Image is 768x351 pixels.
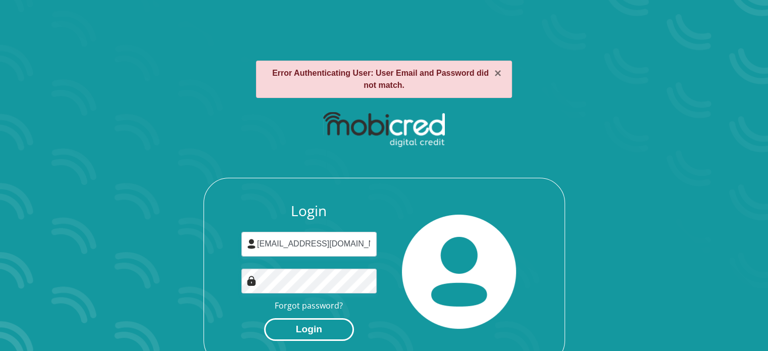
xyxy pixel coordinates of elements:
[246,276,257,286] img: Image
[494,67,501,79] button: ×
[241,203,377,220] h3: Login
[246,239,257,249] img: user-icon image
[241,232,377,257] input: Username
[275,300,343,311] a: Forgot password?
[272,69,489,89] strong: Error Authenticating User: User Email and Password did not match.
[323,112,445,147] img: mobicred logo
[264,318,354,341] button: Login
